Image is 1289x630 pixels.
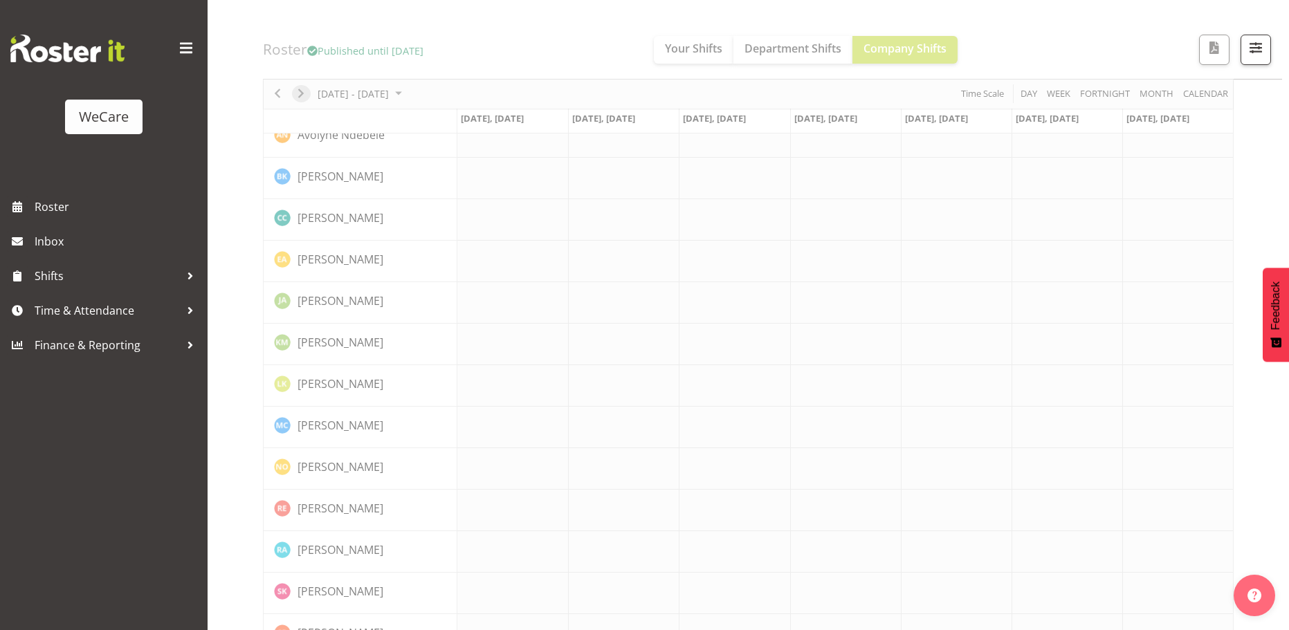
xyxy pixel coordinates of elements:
span: Shifts [35,266,180,286]
span: Finance & Reporting [35,335,180,355]
button: Feedback - Show survey [1263,268,1289,362]
div: WeCare [79,106,129,127]
span: Time & Attendance [35,300,180,321]
img: Rosterit website logo [10,35,125,62]
span: Feedback [1270,281,1282,330]
span: Inbox [35,231,201,252]
img: help-xxl-2.png [1247,589,1261,602]
button: Filter Shifts [1241,35,1271,65]
span: Roster [35,196,201,217]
